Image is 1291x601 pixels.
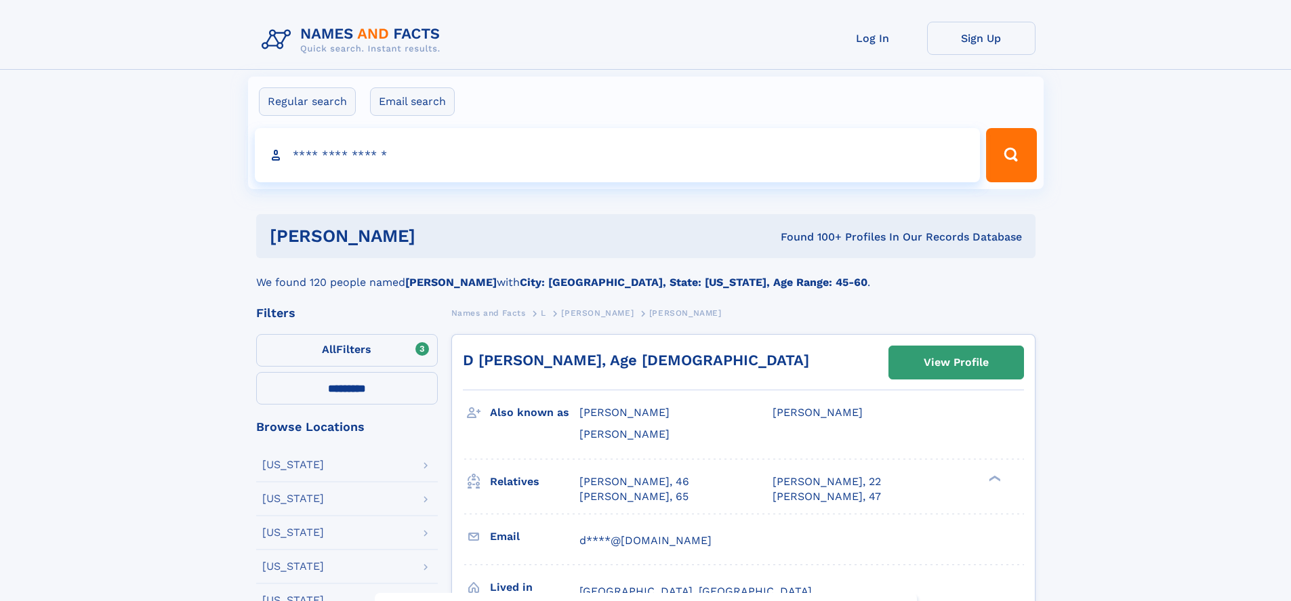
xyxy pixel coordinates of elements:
[262,493,324,504] div: [US_STATE]
[256,334,438,367] label: Filters
[405,276,497,289] b: [PERSON_NAME]
[451,304,526,321] a: Names and Facts
[262,527,324,538] div: [US_STATE]
[256,22,451,58] img: Logo Names and Facts
[927,22,1036,55] a: Sign Up
[259,87,356,116] label: Regular search
[561,304,634,321] a: [PERSON_NAME]
[649,308,722,318] span: [PERSON_NAME]
[256,307,438,319] div: Filters
[490,401,579,424] h3: Also known as
[598,230,1022,245] div: Found 100+ Profiles In Our Records Database
[889,346,1023,379] a: View Profile
[579,428,670,440] span: [PERSON_NAME]
[579,585,812,598] span: [GEOGRAPHIC_DATA], [GEOGRAPHIC_DATA]
[490,525,579,548] h3: Email
[773,406,863,419] span: [PERSON_NAME]
[541,304,546,321] a: L
[262,561,324,572] div: [US_STATE]
[490,470,579,493] h3: Relatives
[986,128,1036,182] button: Search Button
[322,343,336,356] span: All
[490,576,579,599] h3: Lived in
[541,308,546,318] span: L
[520,276,867,289] b: City: [GEOGRAPHIC_DATA], State: [US_STATE], Age Range: 45-60
[579,406,670,419] span: [PERSON_NAME]
[985,474,1002,482] div: ❯
[561,308,634,318] span: [PERSON_NAME]
[579,474,689,489] a: [PERSON_NAME], 46
[256,421,438,433] div: Browse Locations
[463,352,809,369] a: D [PERSON_NAME], Age [DEMOGRAPHIC_DATA]
[256,258,1036,291] div: We found 120 people named with .
[262,459,324,470] div: [US_STATE]
[255,128,981,182] input: search input
[773,489,881,504] a: [PERSON_NAME], 47
[924,347,989,378] div: View Profile
[819,22,927,55] a: Log In
[370,87,455,116] label: Email search
[579,489,689,504] a: [PERSON_NAME], 65
[773,474,881,489] a: [PERSON_NAME], 22
[270,228,598,245] h1: [PERSON_NAME]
